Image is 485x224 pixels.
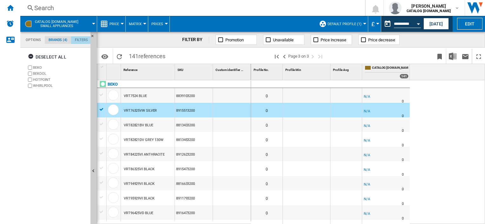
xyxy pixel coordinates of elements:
[364,211,370,217] div: N/A
[100,16,122,32] div: Price
[328,22,362,26] span: Default profile (1)
[214,64,251,74] div: Sort None
[34,3,349,12] div: Search
[182,37,209,43] div: FILTER BY
[251,205,282,220] div: 0
[124,177,154,191] div: VRT94929VI BLACK
[459,49,472,64] button: Send this report by email
[402,142,404,149] div: Delivery Time : 0 day
[124,191,154,206] div: VRT95929VI BLACK
[319,16,365,32] div: Default profile (1)
[35,20,78,28] span: CATALOG BEKO.UK:Small appliances
[175,132,213,147] div: 8813453200
[124,162,154,177] div: VRT86325VI BLACK
[251,103,282,117] div: 0
[175,191,213,205] div: 8911793200
[122,64,175,74] div: Sort None
[332,64,362,74] div: Sort None
[45,36,71,44] md-tab-item: Brands (4)
[28,66,32,70] input: brand.name
[28,51,66,63] div: Deselect all
[372,66,409,71] span: CATALOG [DOMAIN_NAME]
[284,64,330,74] div: Profile Min Sort None
[284,64,330,74] div: Sort None
[175,205,213,220] div: 8916473200
[6,20,14,27] img: alerts-logo.svg
[402,128,404,134] div: Delivery Time : 0 day
[123,68,137,72] span: Reference
[358,35,400,45] button: Price decrease
[33,71,88,76] label: BEKOOL
[22,36,45,44] md-tab-item: Options
[33,77,88,82] label: HOTPOINT
[138,53,165,59] span: references
[364,108,370,115] div: N/A
[449,52,456,60] img: excel-24x24.png
[363,64,410,80] div: CATALOG [DOMAIN_NAME] 141 offers sold by CATALOG BEKO.UK
[177,68,183,72] span: SKU
[457,18,482,30] button: Edit
[368,16,381,32] md-menu: Currency
[129,22,142,26] span: Matrix
[124,89,147,103] div: VRT7524 BLUE
[400,74,409,79] div: 141 offers sold by CATALOG BEKO.UK
[402,157,404,163] div: Delivery Time : 0 day
[364,137,370,144] div: N/A
[90,32,98,43] button: Hide
[402,186,404,192] div: Delivery Time : 0 day
[251,176,282,191] div: 0
[407,3,451,9] span: [PERSON_NAME]
[151,16,166,32] div: Prices
[252,64,282,74] div: Profile No. Sort None
[332,64,362,74] div: Profile Avg Sort None
[251,132,282,147] div: 0
[175,147,213,161] div: 8912623200
[413,17,424,29] button: Open calendar
[216,35,257,45] button: Promotion
[110,16,122,32] button: Price
[285,68,301,72] span: Profile Min
[124,118,153,133] div: VRT82821BV BLUE
[364,196,370,202] div: N/A
[371,16,378,32] button: £
[33,65,88,70] label: BEKO
[333,68,349,72] span: Profile Avg
[252,64,282,74] div: Sort None
[402,98,404,105] div: Delivery Time : 0 day
[364,123,370,129] div: N/A
[35,16,85,32] button: CATALOG [DOMAIN_NAME]Small appliances
[423,18,449,30] button: [DATE]
[108,64,121,74] div: Sort None
[273,38,294,42] span: Unavailable
[364,94,370,100] div: N/A
[321,38,346,42] span: Price increase
[402,215,404,222] div: Delivery Time : 0 day
[129,16,145,32] button: Matrix
[214,64,251,74] div: Custom identifier Sort None
[26,51,68,63] button: Deselect all
[251,191,282,205] div: 0
[281,49,288,64] button: >Previous page
[28,78,32,82] input: brand.name
[288,49,309,64] span: Page 3 on 3
[151,22,163,26] span: Prices
[251,147,282,161] div: 0
[175,176,213,191] div: 8816633200
[433,49,446,64] button: Bookmark this report
[381,16,422,32] div: This report is based on a date in the past.
[309,49,316,64] button: Next page
[175,117,213,132] div: 8813433200
[251,161,282,176] div: 0
[110,22,119,26] span: Price
[176,64,213,74] div: Sort None
[371,21,375,27] span: £
[71,36,92,44] md-tab-item: Filters
[124,147,165,162] div: VRT84225VI ANTHRACITE
[254,68,269,72] span: Profile No.
[364,167,370,173] div: N/A
[364,181,370,188] div: N/A
[273,49,281,64] button: First page
[389,2,402,14] img: profile.jpg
